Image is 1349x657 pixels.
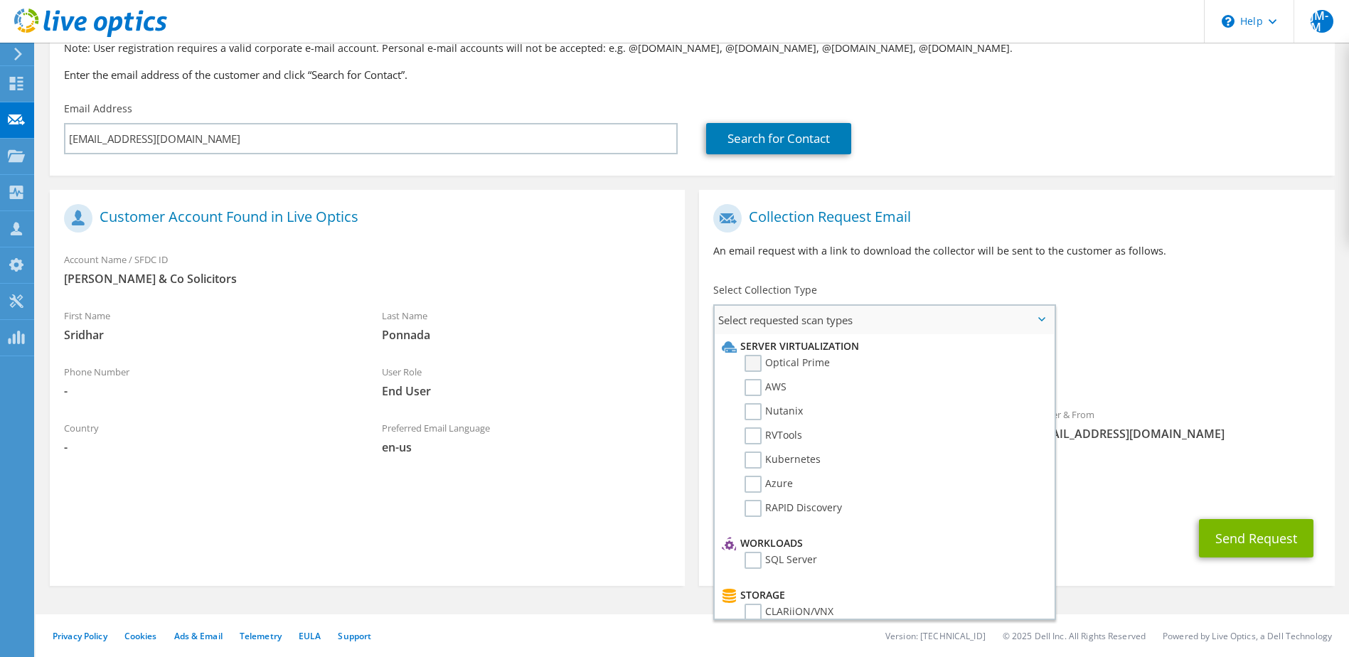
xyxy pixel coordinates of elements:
[745,379,787,396] label: AWS
[699,340,1334,392] div: Requested Collections
[745,355,830,372] label: Optical Prime
[368,413,686,462] div: Preferred Email Language
[64,67,1321,82] h3: Enter the email address of the customer and click “Search for Contact”.
[718,535,1046,552] li: Workloads
[299,630,321,642] a: EULA
[382,439,671,455] span: en-us
[368,357,686,406] div: User Role
[50,245,685,294] div: Account Name / SFDC ID
[715,306,1053,334] span: Select requested scan types
[1003,630,1146,642] li: © 2025 Dell Inc. All Rights Reserved
[699,400,1017,449] div: To
[50,413,368,462] div: Country
[64,204,663,233] h1: Customer Account Found in Live Optics
[745,552,817,569] label: SQL Server
[240,630,282,642] a: Telemetry
[745,427,802,444] label: RVTools
[745,476,793,493] label: Azure
[885,630,986,642] li: Version: [TECHNICAL_ID]
[338,630,371,642] a: Support
[745,500,842,517] label: RAPID Discovery
[1311,10,1333,33] span: JM-M
[699,456,1334,505] div: CC & Reply To
[713,243,1320,259] p: An email request with a link to download the collector will be sent to the customer as follows.
[713,204,1313,233] h1: Collection Request Email
[64,383,353,399] span: -
[174,630,223,642] a: Ads & Email
[64,41,1321,56] p: Note: User registration requires a valid corporate e-mail account. Personal e-mail accounts will ...
[745,452,821,469] label: Kubernetes
[64,327,353,343] span: Sridhar
[124,630,157,642] a: Cookies
[64,271,671,287] span: [PERSON_NAME] & Co Solicitors
[1199,519,1313,557] button: Send Request
[706,123,851,154] a: Search for Contact
[745,604,833,621] label: CLARiiON/VNX
[713,283,817,297] label: Select Collection Type
[1017,400,1335,449] div: Sender & From
[64,439,353,455] span: -
[50,357,368,406] div: Phone Number
[382,383,671,399] span: End User
[1222,15,1235,28] svg: \n
[718,338,1046,355] li: Server Virtualization
[382,327,671,343] span: Ponnada
[1031,426,1321,442] span: [EMAIL_ADDRESS][DOMAIN_NAME]
[53,630,107,642] a: Privacy Policy
[718,587,1046,604] li: Storage
[1163,630,1332,642] li: Powered by Live Optics, a Dell Technology
[745,403,803,420] label: Nutanix
[368,301,686,350] div: Last Name
[64,102,132,116] label: Email Address
[50,301,368,350] div: First Name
